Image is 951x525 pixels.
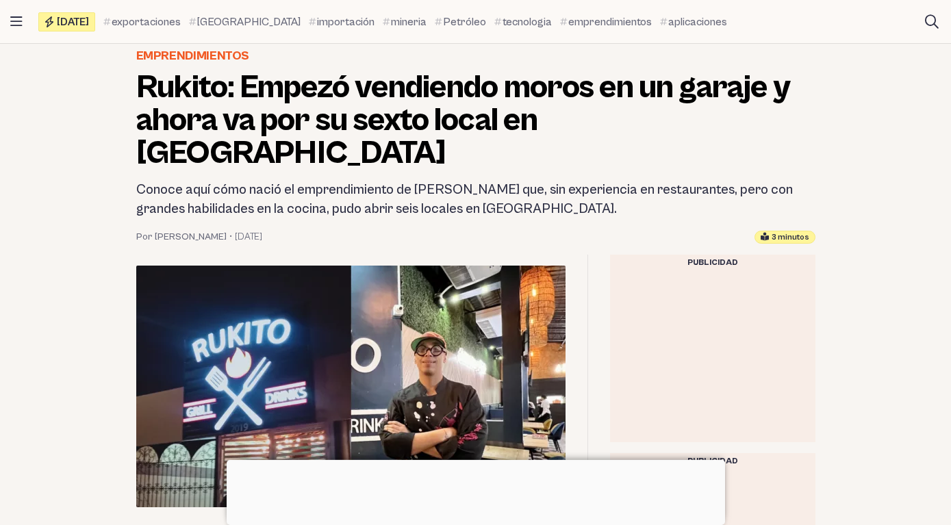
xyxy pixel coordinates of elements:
span: aplicaciones [668,14,727,30]
a: [GEOGRAPHIC_DATA] [189,14,301,30]
span: Petróleo [443,14,486,30]
a: Emprendimientos [136,47,250,66]
span: importación [317,14,375,30]
span: • [229,230,232,244]
iframe: Advertisement [227,460,725,522]
span: exportaciones [112,14,181,30]
span: mineria [391,14,427,30]
h1: Rukito: Empezó vendiendo moros en un garaje y ahora va por su sexto local en [GEOGRAPHIC_DATA] [136,71,815,170]
a: importación [309,14,375,30]
img: rukito restaurante emprendimiento Guayaquil [136,266,566,507]
div: Tiempo estimado de lectura: 3 minutos [755,231,815,244]
div: Publicidad [610,453,815,470]
div: Publicidad [610,255,815,271]
a: Petróleo [435,14,486,30]
span: tecnologia [503,14,552,30]
a: exportaciones [103,14,181,30]
span: [GEOGRAPHIC_DATA] [197,14,301,30]
a: emprendimientos [560,14,652,30]
a: tecnologia [494,14,552,30]
span: [DATE] [57,16,89,27]
a: aplicaciones [660,14,727,30]
a: Por [PERSON_NAME] [136,230,227,244]
h2: Conoce aquí cómo nació el emprendimiento de [PERSON_NAME] que, sin experiencia en restaurantes, p... [136,181,815,219]
a: mineria [383,14,427,30]
time: 14 julio, 2023 12:04 [235,230,262,244]
span: emprendimientos [568,14,652,30]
